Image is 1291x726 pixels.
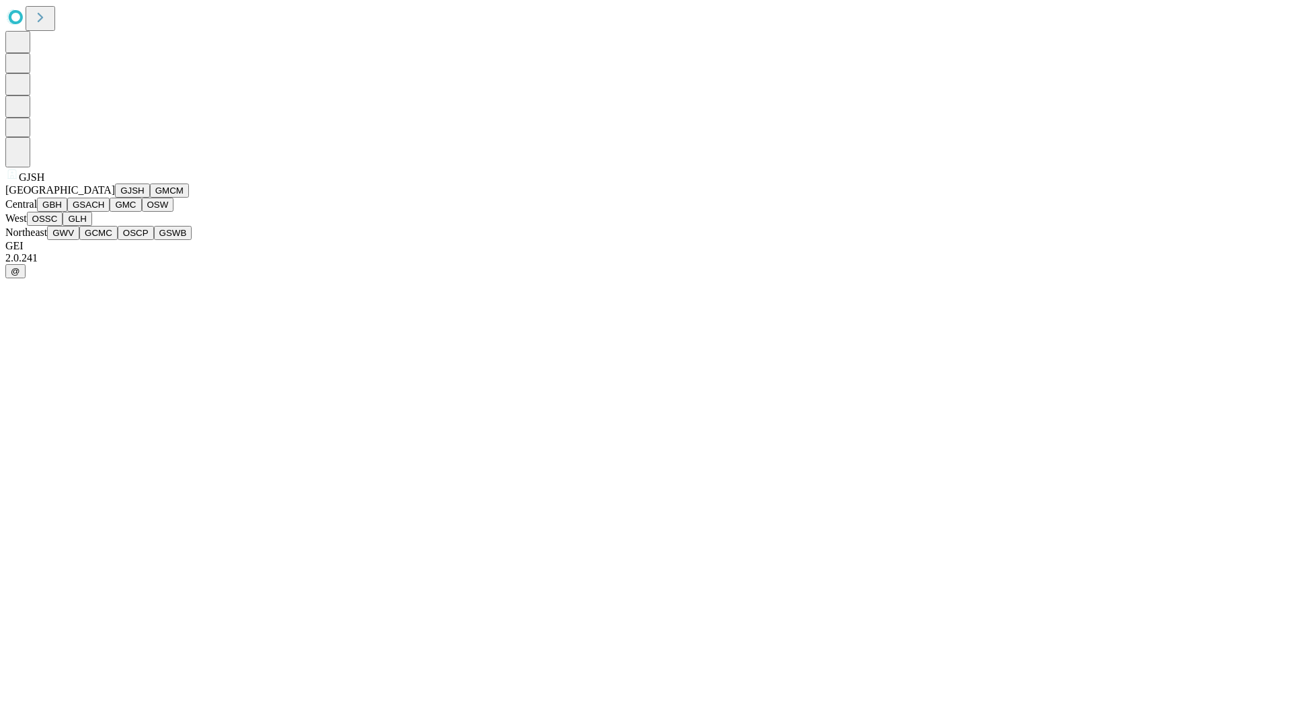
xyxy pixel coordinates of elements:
button: GMC [110,198,141,212]
button: GCMC [79,226,118,240]
span: Northeast [5,227,47,238]
span: Central [5,198,37,210]
button: GJSH [115,184,150,198]
span: @ [11,266,20,276]
span: [GEOGRAPHIC_DATA] [5,184,115,196]
button: OSSC [27,212,63,226]
div: 2.0.241 [5,252,1286,264]
button: OSW [142,198,174,212]
button: GSACH [67,198,110,212]
span: West [5,212,27,224]
div: GEI [5,240,1286,252]
button: GWV [47,226,79,240]
button: OSCP [118,226,154,240]
button: @ [5,264,26,278]
button: GSWB [154,226,192,240]
span: GJSH [19,171,44,183]
button: GMCM [150,184,189,198]
button: GLH [63,212,91,226]
button: GBH [37,198,67,212]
